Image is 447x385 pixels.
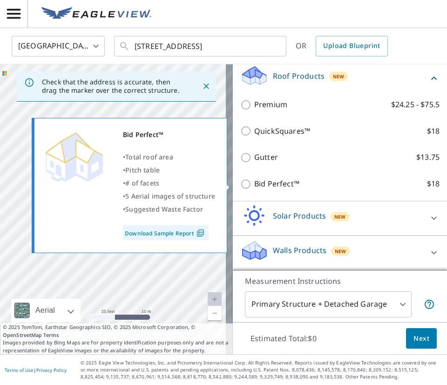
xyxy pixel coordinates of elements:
div: • [123,177,215,190]
input: Search by address or latitude-longitude [135,33,267,59]
a: Upload Blueprint [316,36,387,56]
span: Next [413,333,429,344]
p: $18 [427,178,440,190]
p: © 2025 Eagle View Technologies, Inc. and Pictometry International Corp. All Rights Reserved. Repo... [81,359,442,380]
a: Privacy Policy [36,367,67,373]
span: Suggested Waste Factor [125,205,203,213]
span: © 2025 TomTom, Earthstar Geographics SIO, © 2025 Microsoft Corporation, © [3,323,230,339]
div: OR [296,36,388,56]
a: EV Logo [36,1,157,27]
span: Upload Blueprint [323,40,380,52]
img: Premium [41,128,107,184]
div: Solar ProductsNew [240,205,440,232]
span: Your report will include the primary structure and a detached garage if one exists. [424,299,435,310]
p: Walls Products [273,245,326,256]
button: Close [200,80,212,92]
div: Bid Perfect™ [123,128,215,141]
div: • [123,151,215,164]
span: New [334,213,346,220]
p: Gutter [254,151,278,163]
span: Pitch table [125,165,160,174]
button: Next [406,328,437,349]
p: Check that the address is accurate, then drag the marker over the correct structure. [42,78,185,95]
p: $18 [427,125,440,137]
div: • [123,190,215,203]
p: Measurement Instructions [245,275,435,287]
div: [GEOGRAPHIC_DATA] [12,33,105,59]
div: Aerial [11,299,81,322]
p: Bid Perfect™ [254,178,299,190]
div: • [123,203,215,216]
p: $24.25 - $75.5 [391,99,440,110]
img: Pdf Icon [194,229,207,237]
div: Primary Structure + Detached Garage [245,291,412,317]
span: Total roof area [125,152,173,161]
p: Premium [254,99,287,110]
div: • [123,164,215,177]
a: Download Sample Report [123,225,209,240]
img: EV Logo [41,7,151,21]
span: # of facets [125,179,159,187]
p: Solar Products [273,210,326,221]
span: New [333,73,345,80]
span: New [335,247,346,255]
div: Aerial [33,299,58,322]
p: Roof Products [273,70,325,82]
p: QuickSquares™ [254,125,310,137]
a: Terms of Use [5,367,34,373]
a: OpenStreetMap [3,331,42,338]
a: Current Level 20, Zoom Out [208,306,222,320]
div: Roof ProductsNew [240,65,440,91]
div: Walls ProductsNew [240,240,440,266]
p: Estimated Total: $0 [243,328,324,349]
span: 5 Aerial images of structure [125,192,215,200]
a: Terms [43,331,59,338]
a: Current Level 20, Zoom In Disabled [208,292,222,306]
p: | [5,367,67,373]
p: $13.75 [416,151,440,163]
